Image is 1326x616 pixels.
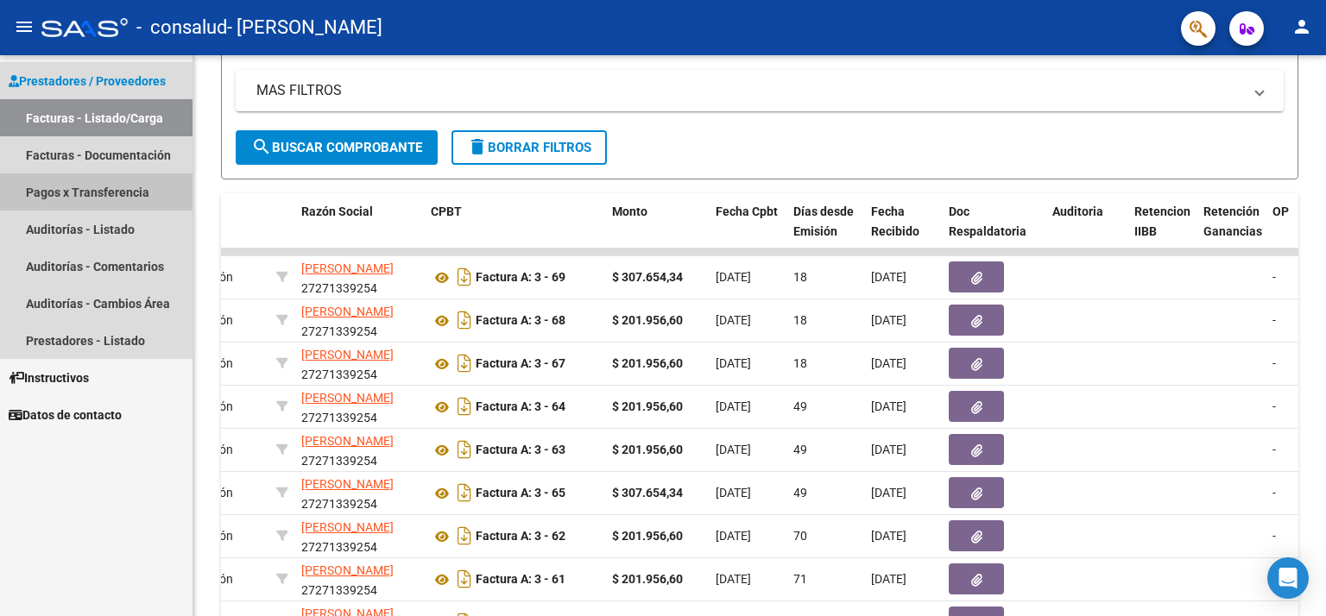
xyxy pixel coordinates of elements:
button: Buscar Comprobante [236,130,438,165]
span: [PERSON_NAME] [301,348,394,361]
span: [DATE] [871,313,906,327]
datatable-header-cell: Auditoria [1045,193,1127,269]
span: Monto [612,204,647,218]
span: [PERSON_NAME] [301,563,394,577]
span: - [PERSON_NAME] [227,9,382,47]
span: [DATE] [716,399,751,413]
strong: $ 307.654,34 [612,486,683,500]
strong: Factura A: 3 - 69 [476,271,565,285]
i: Descargar documento [453,479,476,506]
span: [DATE] [871,529,906,543]
div: 27271339254 [301,518,417,554]
span: [DATE] [716,356,751,370]
datatable-header-cell: Fecha Cpbt [709,193,786,269]
span: - [1272,356,1276,370]
div: 27271339254 [301,302,417,338]
mat-icon: menu [14,16,35,37]
span: Auditoria [1052,204,1103,218]
span: - [1272,313,1276,327]
span: [DATE] [871,486,906,500]
button: Borrar Filtros [451,130,607,165]
span: Doc Respaldatoria [949,204,1026,238]
span: - consalud [136,9,227,47]
span: 70 [793,529,807,543]
strong: $ 201.956,60 [612,399,683,413]
div: 27271339254 [301,475,417,511]
strong: $ 201.956,60 [612,529,683,543]
span: [PERSON_NAME] [301,391,394,405]
span: Buscar Comprobante [251,140,422,155]
strong: Factura A: 3 - 67 [476,357,565,371]
div: 27271339254 [301,561,417,597]
span: Datos de contacto [9,405,122,424]
span: [PERSON_NAME] [301,520,394,534]
span: 18 [793,313,807,327]
span: [PERSON_NAME] [301,477,394,491]
datatable-header-cell: Retención Ganancias [1197,193,1266,269]
span: 49 [793,443,807,456]
span: Retención Ganancias [1203,204,1262,238]
span: [PERSON_NAME] [301,261,394,275]
span: Razón Social [301,204,373,218]
span: Retencion IIBB [1134,204,1190,238]
datatable-header-cell: Razón Social [294,193,424,269]
span: [DATE] [871,443,906,456]
strong: $ 307.654,34 [612,270,683,284]
span: 18 [793,356,807,370]
strong: $ 201.956,60 [612,572,683,586]
span: [DATE] [716,486,751,500]
i: Descargar documento [453,565,476,593]
span: 49 [793,399,807,413]
i: Descargar documento [453,306,476,334]
strong: $ 201.956,60 [612,356,683,370]
div: Open Intercom Messenger [1267,557,1309,599]
span: Fecha Cpbt [716,204,778,218]
span: [DATE] [871,270,906,284]
span: [DATE] [716,443,751,456]
span: - [1272,399,1276,413]
span: Fecha Recibido [871,204,919,238]
mat-icon: person [1291,16,1312,37]
span: - [1272,443,1276,456]
span: Instructivos [9,368,89,387]
mat-expansion-panel-header: MAS FILTROS [236,70,1284,111]
i: Descargar documento [453,263,476,291]
span: [DATE] [716,313,751,327]
span: CPBT [431,204,462,218]
span: 71 [793,572,807,586]
span: Días desde Emisión [793,204,854,238]
div: 27271339254 [301,345,417,381]
datatable-header-cell: Días desde Emisión [786,193,864,269]
datatable-header-cell: Doc Respaldatoria [942,193,1045,269]
mat-panel-title: MAS FILTROS [256,81,1242,100]
mat-icon: search [251,136,272,157]
i: Descargar documento [453,349,476,377]
span: - [1272,486,1276,500]
span: [DATE] [716,572,751,586]
datatable-header-cell: Retencion IIBB [1127,193,1197,269]
i: Descargar documento [453,436,476,463]
span: Borrar Filtros [467,140,591,155]
span: OP [1272,204,1289,218]
strong: Factura A: 3 - 68 [476,314,565,328]
span: - [1272,270,1276,284]
datatable-header-cell: Fecha Recibido [864,193,942,269]
span: [DATE] [716,270,751,284]
strong: Factura A: 3 - 62 [476,530,565,544]
strong: $ 201.956,60 [612,443,683,456]
span: 49 [793,486,807,500]
span: [DATE] [871,399,906,413]
strong: Factura A: 3 - 61 [476,573,565,587]
strong: Factura A: 3 - 64 [476,400,565,414]
span: [PERSON_NAME] [301,434,394,448]
div: 27271339254 [301,431,417,468]
span: Prestadores / Proveedores [9,72,166,91]
div: 27271339254 [301,259,417,295]
strong: Factura A: 3 - 63 [476,443,565,457]
datatable-header-cell: CPBT [424,193,605,269]
span: 18 [793,270,807,284]
span: - [1272,529,1276,543]
mat-icon: delete [467,136,488,157]
span: [DATE] [716,529,751,543]
div: 27271339254 [301,388,417,424]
